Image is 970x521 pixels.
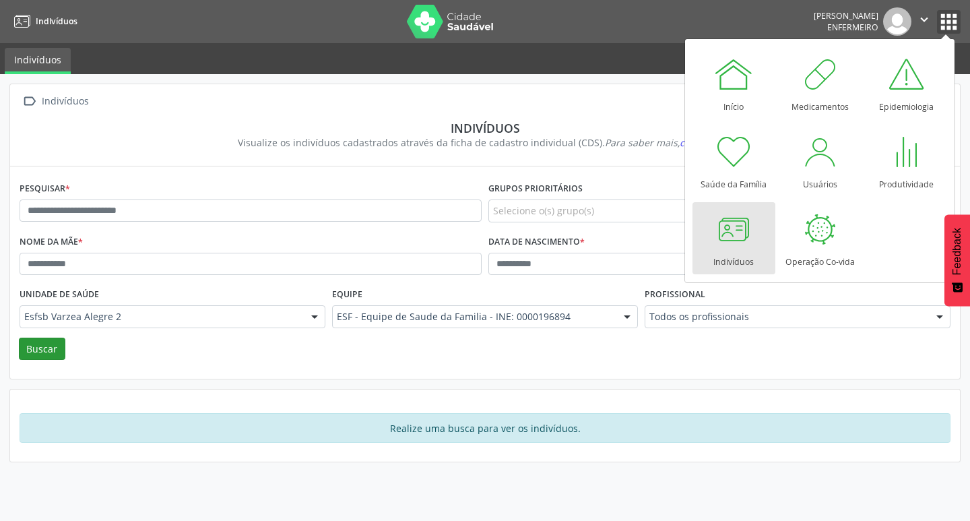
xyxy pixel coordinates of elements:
[645,284,705,305] label: Profissional
[39,92,91,111] div: Indivíduos
[488,179,583,200] label: Grupos prioritários
[332,284,362,305] label: Equipe
[19,338,65,361] button: Buscar
[944,214,970,306] button: Feedback - Mostrar pesquisa
[917,12,932,27] i: 
[692,125,775,197] a: Saúde da Família
[493,204,594,218] span: Selecione o(s) grupo(s)
[20,284,99,305] label: Unidade de saúde
[649,310,923,324] span: Todos os profissionais
[605,136,733,149] i: Para saber mais,
[337,310,610,324] span: ESF - Equipe de Saude da Familia - INE: 0000196894
[951,228,963,275] span: Feedback
[9,10,77,32] a: Indivíduos
[36,16,77,27] span: Indivíduos
[5,48,71,74] a: Indivíduos
[779,47,862,119] a: Medicamentos
[24,310,298,324] span: Esfsb Varzea Alegre 2
[827,22,878,33] span: Enfermeiro
[29,121,941,135] div: Indivíduos
[865,125,948,197] a: Produtividade
[692,202,775,274] a: Indivíduos
[680,136,733,149] span: clique aqui!
[20,232,83,253] label: Nome da mãe
[937,10,961,34] button: apps
[20,92,39,111] i: 
[814,10,878,22] div: [PERSON_NAME]
[20,92,91,111] a:  Indivíduos
[20,179,70,200] label: Pesquisar
[692,47,775,119] a: Início
[883,7,911,36] img: img
[865,47,948,119] a: Epidemiologia
[20,413,950,443] div: Realize uma busca para ver os indivíduos.
[488,232,585,253] label: Data de nascimento
[779,125,862,197] a: Usuários
[29,135,941,150] div: Visualize os indivíduos cadastrados através da ficha de cadastro individual (CDS).
[779,202,862,274] a: Operação Co-vida
[911,7,937,36] button: 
